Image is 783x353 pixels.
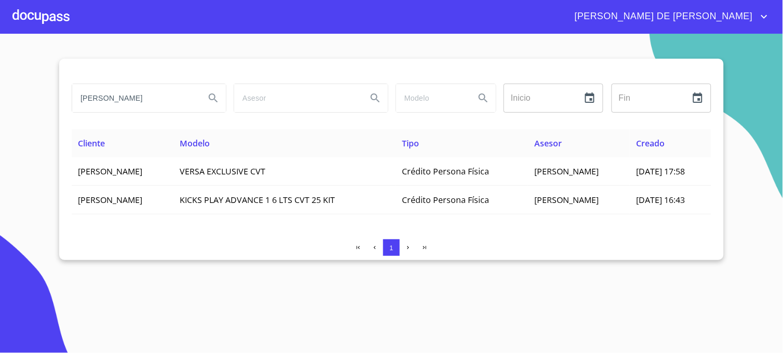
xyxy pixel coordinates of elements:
span: [PERSON_NAME] [78,194,142,206]
button: Search [363,86,388,111]
span: [PERSON_NAME] [78,166,142,177]
span: [DATE] 16:43 [636,194,685,206]
span: Crédito Persona Física [402,166,490,177]
span: VERSA EXCLUSIVE CVT [180,166,265,177]
span: [PERSON_NAME] [534,166,599,177]
span: Tipo [402,138,420,149]
span: Asesor [534,138,562,149]
span: 1 [389,244,393,252]
input: search [234,84,359,112]
span: [PERSON_NAME] [534,194,599,206]
button: 1 [383,239,400,256]
span: Crédito Persona Física [402,194,490,206]
span: Cliente [78,138,105,149]
button: Search [471,86,496,111]
span: Creado [636,138,665,149]
span: [PERSON_NAME] DE [PERSON_NAME] [567,8,758,25]
span: [DATE] 17:58 [636,166,685,177]
input: search [396,84,467,112]
button: Search [201,86,226,111]
input: search [72,84,197,112]
button: account of current user [567,8,771,25]
span: Modelo [180,138,210,149]
span: KICKS PLAY ADVANCE 1 6 LTS CVT 25 KIT [180,194,335,206]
